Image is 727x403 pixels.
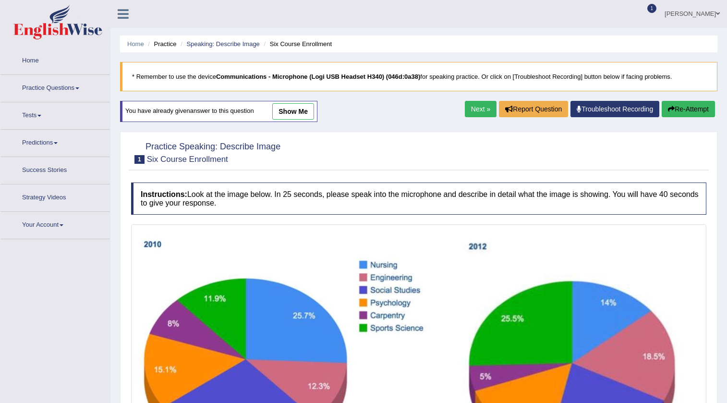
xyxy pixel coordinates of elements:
small: Six Course Enrollment [147,155,228,164]
a: Speaking: Describe Image [186,40,259,48]
blockquote: * Remember to use the device for speaking practice. Or click on [Troubleshoot Recording] button b... [120,62,717,91]
h4: Look at the image below. In 25 seconds, please speak into the microphone and describe in detail w... [131,183,706,215]
li: Practice [145,39,176,49]
a: Strategy Videos [0,184,110,208]
b: Communications - Microphone (Logi USB Headset H340) (046d:0a38) [216,73,420,80]
a: show me [272,103,314,120]
a: Tests [0,102,110,126]
li: Six Course Enrollment [261,39,332,49]
a: Predictions [0,130,110,154]
button: Report Question [499,101,568,117]
a: Home [127,40,144,48]
b: Instructions: [141,190,187,198]
a: Your Account [0,212,110,236]
a: Home [0,48,110,72]
a: Practice Questions [0,75,110,99]
span: 1 [134,155,145,164]
h2: Practice Speaking: Describe Image [131,140,280,164]
button: Re-Attempt [662,101,715,117]
a: Troubleshoot Recording [570,101,659,117]
div: You have already given answer to this question [120,101,317,122]
a: Success Stories [0,157,110,181]
span: 1 [647,4,657,13]
a: Next » [465,101,497,117]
